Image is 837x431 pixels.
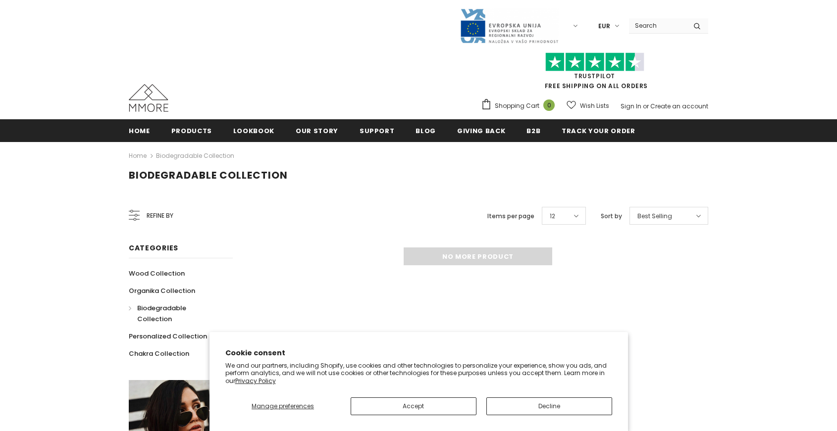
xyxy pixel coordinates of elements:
span: Lookbook [233,126,274,136]
a: Blog [416,119,436,142]
img: MMORE Cases [129,84,168,112]
a: Giving back [457,119,505,142]
a: Biodegradable Collection [156,151,234,160]
span: Our Story [296,126,338,136]
span: Best Selling [637,211,672,221]
span: Blog [416,126,436,136]
span: 12 [550,211,555,221]
span: or [643,102,649,110]
a: Organika Collection [129,282,195,299]
a: Track your order [562,119,635,142]
span: Biodegradable Collection [129,168,288,182]
span: Giving back [457,126,505,136]
span: Track your order [562,126,635,136]
label: Sort by [601,211,622,221]
img: Javni Razpis [460,8,559,44]
button: Accept [351,397,476,415]
a: Wish Lists [567,97,609,114]
a: Our Story [296,119,338,142]
span: Shopping Cart [495,101,539,111]
a: Shopping Cart 0 [481,98,560,113]
h2: Cookie consent [225,348,612,358]
span: B2B [526,126,540,136]
a: B2B [526,119,540,142]
img: Trust Pilot Stars [545,52,644,72]
input: Search Site [629,18,686,33]
a: Wood Collection [129,265,185,282]
span: Categories [129,243,178,253]
a: Sign In [621,102,641,110]
span: Wood Collection [129,269,185,278]
span: Organika Collection [129,286,195,295]
button: Manage preferences [225,397,341,415]
a: Biodegradable Collection [129,299,222,328]
label: Items per page [487,211,534,221]
a: Privacy Policy [235,377,276,385]
span: FREE SHIPPING ON ALL ORDERS [481,57,708,90]
a: Home [129,150,147,162]
span: Personalized Collection [129,332,207,341]
span: Manage preferences [252,402,314,410]
a: support [360,119,395,142]
span: Home [129,126,150,136]
a: Lookbook [233,119,274,142]
span: Biodegradable Collection [137,303,186,324]
p: We and our partners, including Shopify, use cookies and other technologies to personalize your ex... [225,362,612,385]
span: Products [171,126,212,136]
span: Chakra Collection [129,349,189,358]
span: Wish Lists [580,101,609,111]
a: Trustpilot [574,72,615,80]
span: support [360,126,395,136]
span: Refine by [147,210,173,221]
button: Decline [486,397,612,415]
span: EUR [598,21,610,31]
a: Products [171,119,212,142]
a: Chakra Collection [129,345,189,362]
a: Home [129,119,150,142]
a: Javni Razpis [460,21,559,30]
span: 0 [543,99,555,111]
a: Personalized Collection [129,328,207,345]
a: Create an account [650,102,708,110]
